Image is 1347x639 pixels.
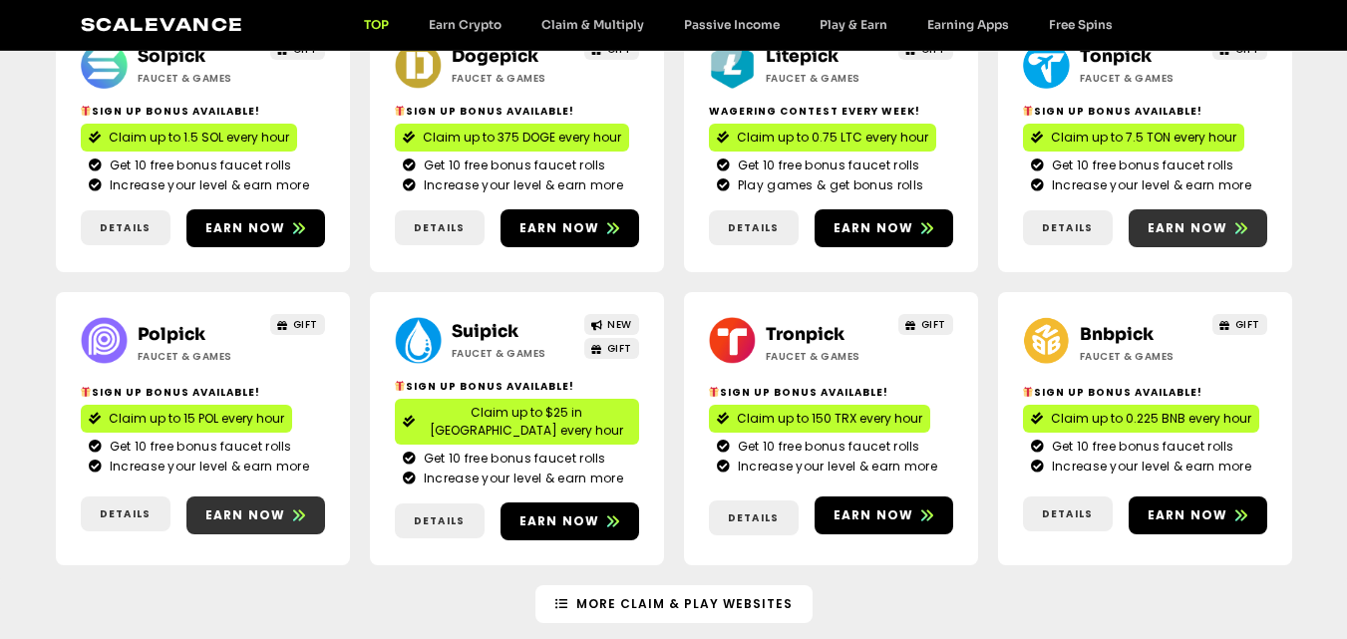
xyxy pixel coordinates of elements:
span: Earn now [519,219,600,237]
span: Increase your level & earn more [105,176,309,194]
h2: Sign Up Bonus Available! [709,385,953,400]
span: GIFT [607,341,632,356]
a: Details [81,210,170,245]
span: Claim up to 150 TRX every hour [737,410,922,428]
span: Claim up to 1.5 SOL every hour [109,129,289,147]
h2: Faucet & Games [138,71,262,86]
a: Earn Crypto [409,17,521,32]
span: Get 10 free bonus faucet rolls [733,438,920,456]
a: Scalevance [81,14,244,35]
a: Play & Earn [800,17,907,32]
a: Claim up to 0.225 BNB every hour [1023,405,1259,433]
span: Get 10 free bonus faucet rolls [419,450,606,468]
span: Get 10 free bonus faucet rolls [733,157,920,174]
h2: Sign Up Bonus Available! [1023,104,1267,119]
h2: Sign Up Bonus Available! [395,379,639,394]
a: Details [709,210,799,245]
span: Claim up to 15 POL every hour [109,410,284,428]
a: Earn now [1129,496,1267,534]
span: Details [414,220,465,235]
a: Details [81,496,170,531]
span: Claim up to 0.75 LTC every hour [737,129,928,147]
span: Increase your level & earn more [419,176,623,194]
img: 🎁 [81,387,91,397]
a: Passive Income [664,17,800,32]
a: Details [709,500,799,535]
span: Earn now [205,506,286,524]
span: Details [1042,220,1093,235]
span: Get 10 free bonus faucet rolls [1047,438,1234,456]
span: Earn now [834,219,914,237]
a: Claim up to 150 TRX every hour [709,405,930,433]
span: Get 10 free bonus faucet rolls [105,157,292,174]
a: Tonpick [1080,46,1152,67]
span: Earn now [1148,219,1228,237]
span: Get 10 free bonus faucet rolls [105,438,292,456]
a: Litepick [766,46,839,67]
span: Details [100,506,151,521]
a: Details [395,503,485,538]
a: Claim up to $25 in [GEOGRAPHIC_DATA] every hour [395,399,639,445]
span: Claim up to 0.225 BNB every hour [1051,410,1251,428]
img: 🎁 [1023,387,1033,397]
a: GIFT [1212,314,1267,335]
span: GIFT [293,317,318,332]
a: Free Spins [1029,17,1133,32]
a: Claim up to 7.5 TON every hour [1023,124,1244,152]
a: Polpick [138,324,205,345]
a: Details [1023,210,1113,245]
span: Increase your level & earn more [419,470,623,487]
span: Details [414,513,465,528]
a: Tronpick [766,324,844,345]
span: Earn now [519,512,600,530]
a: Earn now [501,502,639,540]
span: More Claim & Play Websites [576,595,793,613]
h2: Sign Up Bonus Available! [1023,385,1267,400]
nav: Menu [344,17,1133,32]
a: Earning Apps [907,17,1029,32]
span: Earn now [205,219,286,237]
a: GIFT [898,314,953,335]
h2: Faucet & Games [766,71,890,86]
span: Details [728,510,779,525]
a: GIFT [270,314,325,335]
a: Earn now [186,209,325,247]
h2: Faucet & Games [1080,71,1204,86]
h2: Wagering contest every week! [709,104,953,119]
span: Earn now [1148,506,1228,524]
span: Increase your level & earn more [1047,176,1251,194]
a: Details [395,210,485,245]
a: Claim up to 15 POL every hour [81,405,292,433]
a: Suipick [452,321,518,342]
span: Details [1042,506,1093,521]
h2: Faucet & Games [1080,349,1204,364]
img: 🎁 [709,387,719,397]
a: TOP [344,17,409,32]
img: 🎁 [81,106,91,116]
span: Earn now [834,506,914,524]
span: Increase your level & earn more [733,458,937,476]
span: GIFT [921,317,946,332]
span: GIFT [1235,317,1260,332]
h2: Sign Up Bonus Available! [395,104,639,119]
a: NEW [584,314,639,335]
span: Claim up to $25 in [GEOGRAPHIC_DATA] every hour [423,404,631,440]
h2: Faucet & Games [766,349,890,364]
a: Claim & Multiply [521,17,664,32]
span: Get 10 free bonus faucet rolls [419,157,606,174]
a: Solpick [138,46,205,67]
span: Increase your level & earn more [105,458,309,476]
span: Play games & get bonus rolls [733,176,923,194]
span: Details [728,220,779,235]
a: GIFT [584,338,639,359]
span: Claim up to 375 DOGE every hour [423,129,621,147]
h2: Faucet & Games [452,71,576,86]
a: Earn now [1129,209,1267,247]
span: NEW [607,317,632,332]
a: Earn now [501,209,639,247]
a: Earn now [186,496,325,534]
h2: Sign Up Bonus Available! [81,104,325,119]
a: Details [1023,496,1113,531]
span: Increase your level & earn more [1047,458,1251,476]
a: Earn now [815,209,953,247]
